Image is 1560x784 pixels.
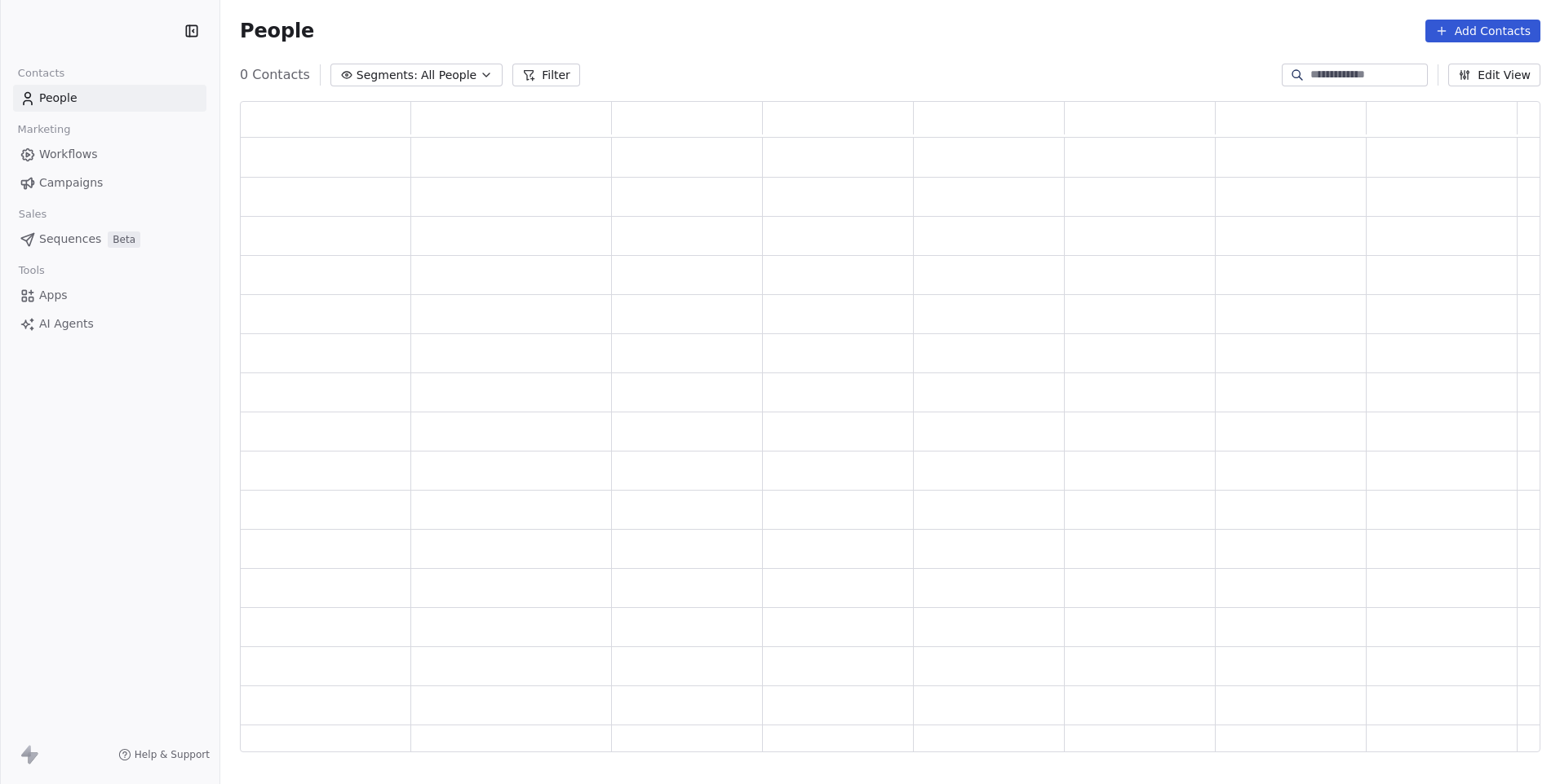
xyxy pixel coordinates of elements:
button: Filter [512,64,580,86]
span: Help & Support [135,748,210,761]
span: 0 Contacts [240,65,310,85]
span: Marketing [11,117,78,142]
span: Workflows [39,146,98,163]
a: SequencesBeta [13,226,206,253]
span: All People [421,67,476,84]
span: AI Agents [39,315,94,333]
a: AI Agents [13,311,206,337]
span: Contacts [11,61,72,86]
span: Segments: [357,67,418,84]
a: Workflows [13,141,206,168]
span: Apps [39,287,68,304]
span: People [240,19,314,43]
span: People [39,90,78,107]
span: Sequences [39,231,101,248]
a: Apps [13,282,206,309]
span: Beta [108,231,140,248]
a: People [13,85,206,112]
button: Edit View [1448,64,1540,86]
a: Campaigns [13,170,206,196]
a: Help & Support [118,748,210,761]
span: Sales [11,202,54,227]
span: Campaigns [39,174,103,192]
button: Add Contacts [1425,20,1540,42]
span: Tools [11,258,51,283]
